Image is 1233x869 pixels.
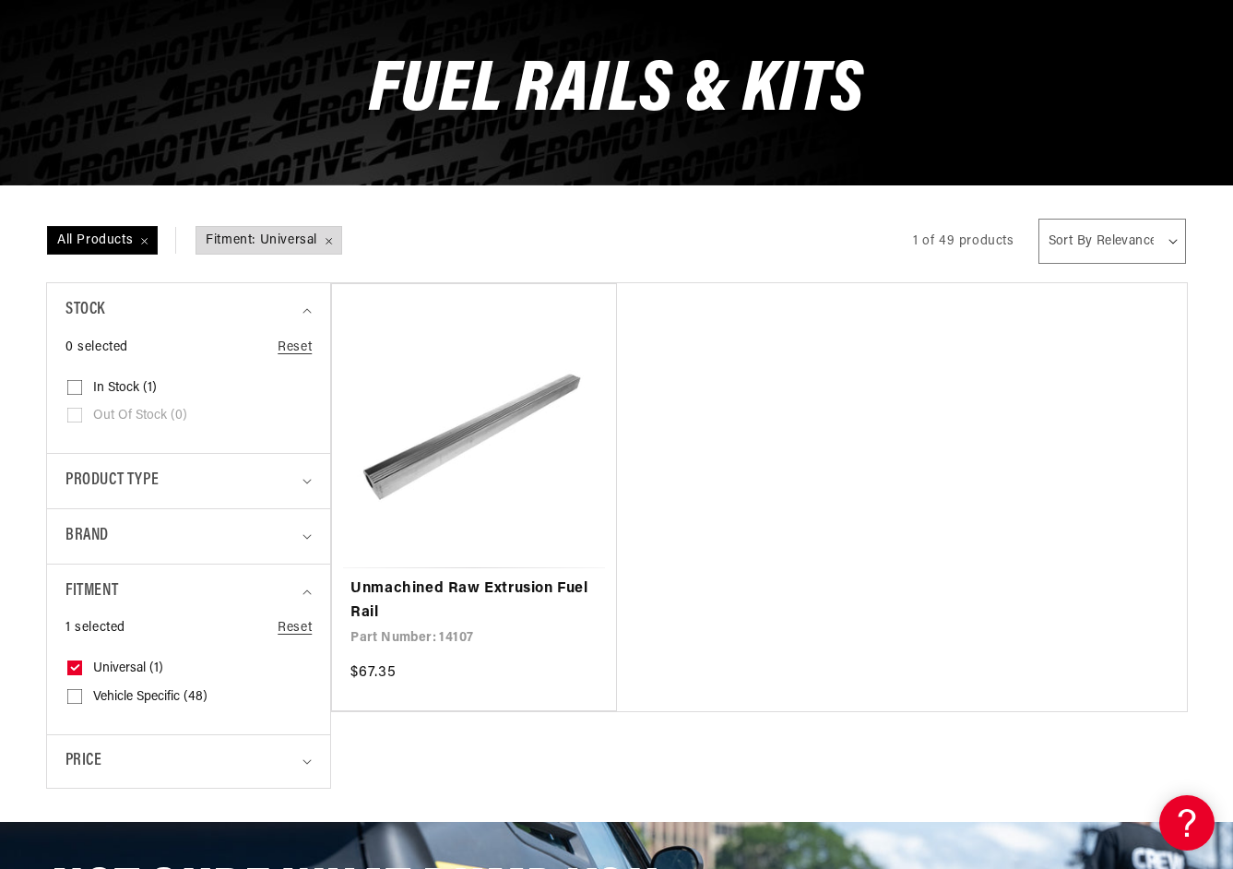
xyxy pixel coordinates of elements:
span: 0 selected [65,338,128,358]
span: Fuel Rails & Kits [369,55,864,128]
span: Out of stock (0) [93,408,187,424]
summary: Fitment (1 selected) [65,565,312,619]
span: Universal (1) [93,661,163,677]
span: 1 of 49 products [913,234,1014,248]
a: Reset [278,618,312,638]
a: Fitment: Universal [195,227,343,255]
span: Vehicle Specific (48) [93,689,207,706]
span: In stock (1) [93,380,157,397]
summary: Brand (0 selected) [65,509,312,564]
summary: Product type (0 selected) [65,454,312,508]
span: Brand [65,523,109,550]
span: All Products [48,227,157,255]
summary: Stock (0 selected) [65,283,312,338]
summary: Price [65,735,312,788]
a: Unmachined Raw Extrusion Fuel Rail [350,577,598,625]
span: 1 selected [65,618,125,638]
span: Fitment [65,578,118,605]
span: Fitment: Universal [196,227,341,255]
span: Price [65,749,101,774]
span: Product type [65,468,159,494]
span: Stock [65,297,105,324]
a: Reset [278,338,312,358]
a: All Products [46,227,195,255]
